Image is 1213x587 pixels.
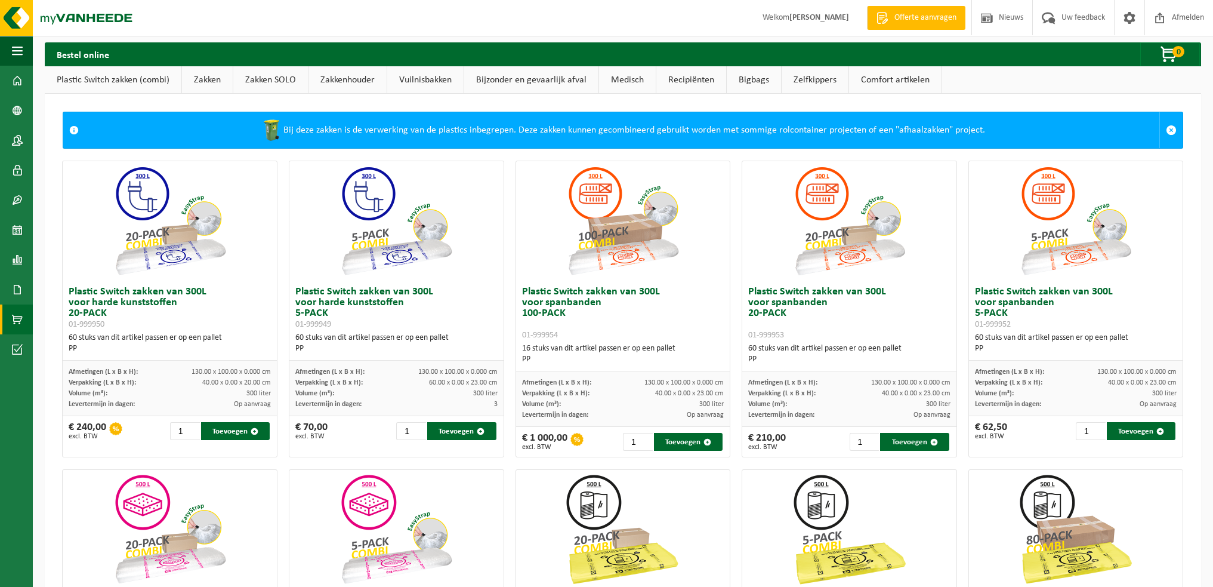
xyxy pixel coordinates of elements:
[748,433,786,451] div: € 210,00
[295,343,498,354] div: PP
[975,401,1041,408] span: Levertermijn in dagen:
[748,354,950,365] div: PP
[850,433,879,451] input: 1
[260,118,283,142] img: WB-0240-HPE-GN-50.png
[522,401,561,408] span: Volume (m³):
[975,320,1011,329] span: 01-999952
[295,379,363,386] span: Verpakking (L x B x H):
[975,343,1177,354] div: PP
[654,433,723,451] button: Toevoegen
[522,390,589,397] span: Verpakking (L x B x H):
[727,66,781,94] a: Bigbags
[69,333,271,354] div: 60 stuks van dit artikel passen er op een pallet
[748,379,817,386] span: Afmetingen (L x B x H):
[429,379,498,386] span: 60.00 x 0.00 x 23.00 cm
[1107,422,1176,440] button: Toevoegen
[246,390,271,397] span: 300 liter
[789,13,849,22] strong: [PERSON_NAME]
[69,320,104,329] span: 01-999950
[748,390,816,397] span: Verpakking (L x B x H):
[85,112,1159,148] div: Bij deze zakken is de verwerking van de plastics inbegrepen. Deze zakken kunnen gecombineerd gebr...
[69,433,106,440] span: excl. BTW
[233,66,308,94] a: Zakken SOLO
[867,6,965,30] a: Offerte aanvragen
[563,161,683,281] img: 01-999954
[748,444,786,451] span: excl. BTW
[522,411,588,419] span: Levertermijn in dagen:
[69,422,106,440] div: € 240,00
[45,66,181,94] a: Plastic Switch zakken (combi)
[891,12,959,24] span: Offerte aanvragen
[975,379,1042,386] span: Verpakking (L x B x H):
[522,343,724,365] div: 16 stuks van dit artikel passen er op een pallet
[699,401,724,408] span: 300 liter
[69,390,107,397] span: Volume (m³):
[975,287,1177,330] h3: Plastic Switch zakken van 300L voor spanbanden 5-PACK
[522,379,591,386] span: Afmetingen (L x B x H):
[1172,46,1184,57] span: 0
[1076,422,1106,440] input: 1
[748,401,787,408] span: Volume (m³):
[748,331,784,340] span: 01-999953
[522,444,567,451] span: excl. BTW
[748,343,950,365] div: 60 stuks van dit artikel passen er op een pallet
[192,368,271,376] span: 130.00 x 100.00 x 0.000 cm
[69,343,271,354] div: PP
[655,390,724,397] span: 40.00 x 0.00 x 23.00 cm
[418,368,498,376] span: 130.00 x 100.00 x 0.000 cm
[396,422,426,440] input: 1
[45,42,121,66] h2: Bestel online
[295,433,328,440] span: excl. BTW
[1152,390,1177,397] span: 300 liter
[975,368,1044,376] span: Afmetingen (L x B x H):
[295,320,331,329] span: 01-999949
[202,379,271,386] span: 40.00 x 0.00 x 20.00 cm
[1140,401,1177,408] span: Op aanvraag
[464,66,598,94] a: Bijzonder en gevaarlijk afval
[295,422,328,440] div: € 70,00
[623,433,653,451] input: 1
[295,287,498,330] h3: Plastic Switch zakken van 300L voor harde kunststoffen 5-PACK
[1097,368,1177,376] span: 130.00 x 100.00 x 0.000 cm
[687,411,724,419] span: Op aanvraag
[975,390,1014,397] span: Volume (m³):
[656,66,726,94] a: Recipiënten
[295,333,498,354] div: 60 stuks van dit artikel passen er op een pallet
[1016,161,1135,281] img: 01-999952
[748,411,814,419] span: Levertermijn in dagen:
[234,401,271,408] span: Op aanvraag
[295,401,362,408] span: Levertermijn in dagen:
[926,401,950,408] span: 300 liter
[1108,379,1177,386] span: 40.00 x 0.00 x 23.00 cm
[880,433,949,451] button: Toevoegen
[522,287,724,340] h3: Plastic Switch zakken van 300L voor spanbanden 100-PACK
[308,66,387,94] a: Zakkenhouder
[494,401,498,408] span: 3
[69,379,136,386] span: Verpakking (L x B x H):
[522,331,558,340] span: 01-999954
[882,390,950,397] span: 40.00 x 0.00 x 23.00 cm
[170,422,200,440] input: 1
[201,422,270,440] button: Toevoegen
[1159,112,1183,148] a: Sluit melding
[782,66,848,94] a: Zelfkippers
[337,161,456,281] img: 01-999949
[975,433,1007,440] span: excl. BTW
[387,66,464,94] a: Vuilnisbakken
[69,368,138,376] span: Afmetingen (L x B x H):
[975,422,1007,440] div: € 62,50
[1140,42,1200,66] button: 0
[644,379,724,386] span: 130.00 x 100.00 x 0.000 cm
[295,368,365,376] span: Afmetingen (L x B x H):
[182,66,233,94] a: Zakken
[473,390,498,397] span: 300 liter
[295,390,334,397] span: Volume (m³):
[849,66,942,94] a: Comfort artikelen
[69,287,271,330] h3: Plastic Switch zakken van 300L voor harde kunststoffen 20-PACK
[871,379,950,386] span: 130.00 x 100.00 x 0.000 cm
[522,354,724,365] div: PP
[748,287,950,340] h3: Plastic Switch zakken van 300L voor spanbanden 20-PACK
[69,401,135,408] span: Levertermijn in dagen:
[427,422,496,440] button: Toevoegen
[110,161,230,281] img: 01-999950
